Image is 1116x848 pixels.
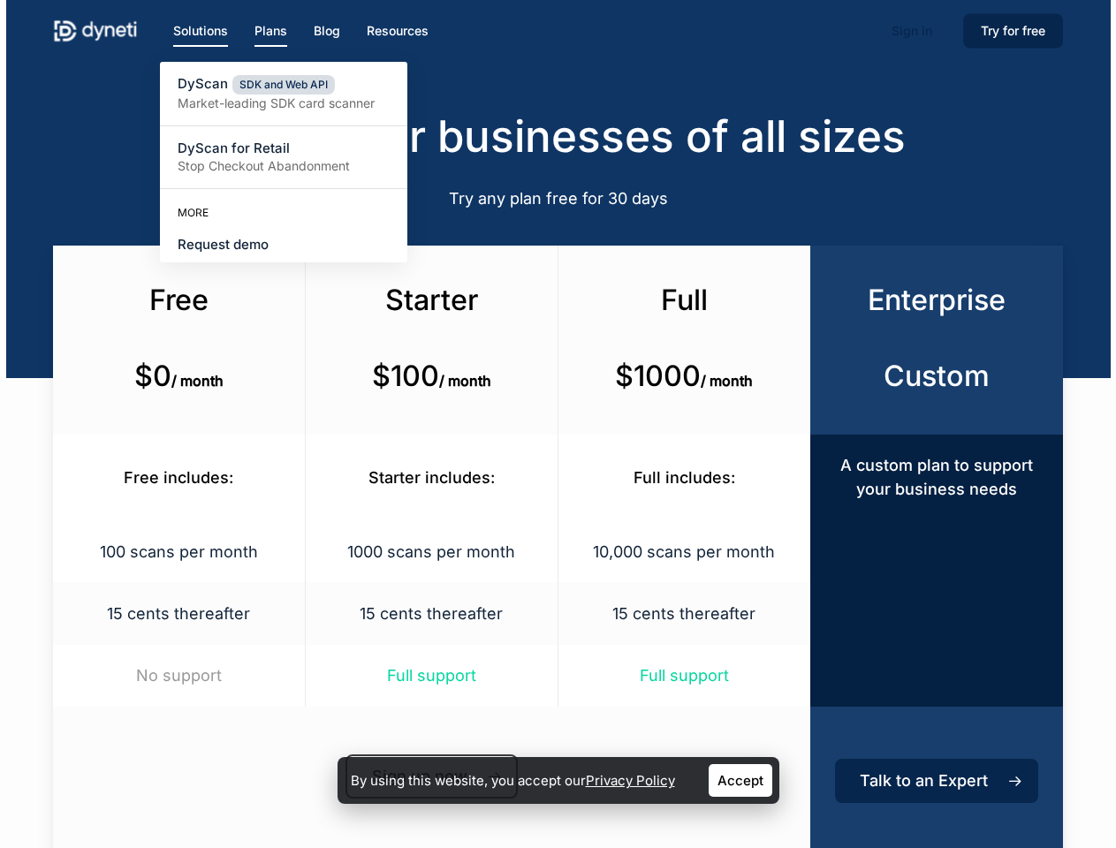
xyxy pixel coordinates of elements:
span: Blog [314,23,340,38]
a: DyScanSDK and Web APIMarket-leading SDK card scanner [160,62,407,125]
span: Full support [387,666,476,685]
b: $1000 [615,359,701,393]
span: Starter [385,283,478,317]
a: Plans [254,21,287,41]
p: 15 cents thereafter [324,602,537,625]
span: / month [701,372,753,390]
p: 15 cents thereafter [577,602,791,625]
p: 15 cents thereafter [72,602,285,625]
span: / month [439,372,491,390]
a: Accept [709,764,772,797]
span: SDK and Web API [232,75,335,95]
span: Free includes: [124,468,233,487]
a: Sign up now [345,754,518,799]
small: Stop Checkout Abandonment [178,157,390,175]
small: Market-leading SDK card scanner [178,95,390,112]
span: DyScan [178,75,228,92]
span: / month [171,372,224,390]
a: Try for free [963,21,1063,41]
b: $0 [134,359,171,393]
a: MORE [160,198,407,227]
span: Resources [367,23,429,38]
span: Solutions [173,23,228,38]
span: Starter includes: [368,468,495,487]
h2: Pricing for businesses of all sizes [53,111,1063,163]
span: Try for free [981,23,1045,38]
a: Blog [314,21,340,41]
span: Full support [640,666,729,685]
span: No support [136,666,222,685]
p: 10,000 scans per month [577,540,791,564]
span: Talk to an Expert [860,772,988,790]
a: Privacy Policy [586,772,675,789]
a: DyScan for RetailStop Checkout Abandonment [160,126,407,188]
span: Plans [254,23,287,38]
b: $100 [372,359,439,393]
span: A custom plan to support your business needs [840,456,1033,498]
p: 100 scans per month [72,540,285,564]
span: DyScan for Retail [178,140,290,156]
p: By using this website, you accept our [351,768,675,792]
span: Request demo [178,236,269,253]
span: MORE [178,206,209,219]
a: Talk to an Expert [835,759,1038,803]
a: Resources [367,21,429,41]
span: Sign in [892,23,932,38]
a: Sign in [874,17,950,45]
span: Full [661,283,708,317]
h3: Custom [839,359,1035,393]
h3: Enterprise [839,283,1035,317]
span: Full includes: [634,468,735,487]
a: Solutions [173,21,228,41]
span: Try any plan free for 30 days [449,189,668,208]
p: 1000 scans per month [324,540,537,564]
span: Free [149,283,209,317]
a: Request demo [160,227,407,262]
